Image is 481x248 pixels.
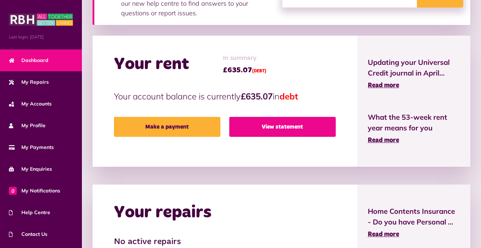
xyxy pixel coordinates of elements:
[9,209,50,216] span: Help Centre
[368,206,460,239] a: Home Contents Insurance - Do you have Personal ... Read more
[9,100,52,108] span: My Accounts
[368,231,399,238] span: Read more
[223,53,266,63] span: In summary
[368,57,460,78] span: Updating your Universal Credit journal in April...
[9,12,73,27] img: MyRBH
[368,112,460,133] span: What the 53-week rent year means for you
[114,237,336,247] h3: No active repairs
[241,91,273,102] strong: £635.07
[368,206,460,227] span: Home Contents Insurance - Do you have Personal ...
[368,82,399,89] span: Read more
[368,137,399,144] span: Read more
[9,78,49,86] span: My Repairs
[223,65,266,76] span: £635.07
[114,54,189,75] h2: Your rent
[368,112,460,145] a: What the 53-week rent year means for you Read more
[252,69,266,73] span: (DEBT)
[9,231,47,238] span: Contact Us
[9,187,17,195] span: 0
[114,117,220,137] a: Make a payment
[9,144,54,151] span: My Payments
[9,57,48,64] span: Dashboard
[9,122,46,129] span: My Profile
[229,117,336,137] a: View statement
[9,187,60,195] span: My Notifications
[279,91,298,102] span: debt
[9,34,73,40] span: Last login: [DATE]
[114,202,211,223] h2: Your repairs
[114,90,336,103] p: Your account balance is currently in
[368,57,460,91] a: Updating your Universal Credit journal in April... Read more
[9,165,52,173] span: My Enquiries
